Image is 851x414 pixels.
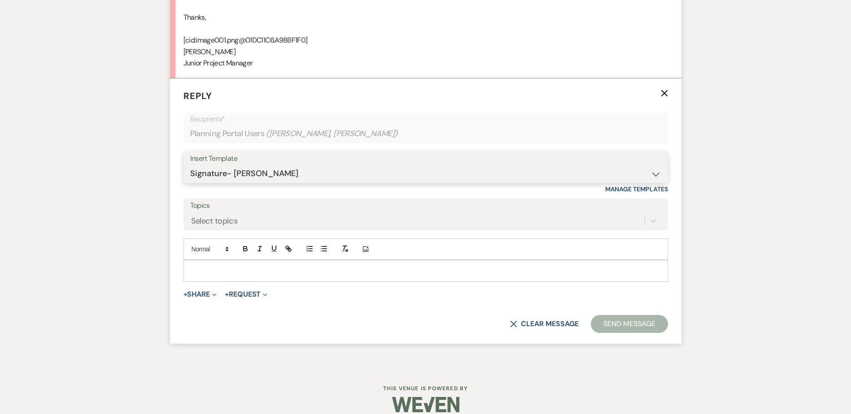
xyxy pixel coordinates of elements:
div: Insert Template [190,152,661,165]
span: + [183,291,188,298]
a: Manage Templates [605,185,668,193]
div: Planning Portal Users [190,125,661,142]
span: Reply [183,90,212,102]
span: ( [PERSON_NAME], [PERSON_NAME] ) [266,128,398,140]
button: Clear message [510,320,578,328]
div: Select topics [191,215,238,227]
button: Send Message [591,315,668,333]
button: Request [225,291,267,298]
span: + [225,291,229,298]
label: Topics [190,199,661,212]
button: Share [183,291,217,298]
p: Recipients* [190,113,661,125]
